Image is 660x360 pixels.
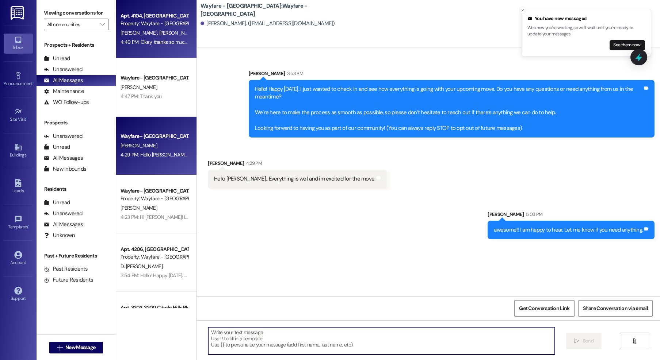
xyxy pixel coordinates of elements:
button: Close toast [519,7,526,14]
div: Wayfare - [GEOGRAPHIC_DATA] [121,74,188,82]
a: Inbox [4,34,33,53]
span: Send [583,337,594,345]
div: All Messages [44,221,83,228]
span: Get Conversation Link [519,305,569,312]
span: [PERSON_NAME] [121,84,157,90]
a: Account [4,249,33,268]
div: All Messages [44,154,83,162]
i:  [100,22,104,27]
div: 4:47 PM: Thank you [121,93,161,100]
div: [PERSON_NAME] [249,70,655,80]
div: Maintenance [44,88,84,95]
div: Unanswered [44,66,83,73]
div: 4:29 PM: Hello [PERSON_NAME].. Everything is well and im excited for the move. [121,151,289,158]
div: Future Residents [44,276,93,284]
span: • [33,80,34,85]
div: Past + Future Residents [37,252,116,260]
div: Unknown [44,232,75,239]
div: Residents [37,185,116,193]
span: • [28,223,29,228]
div: Wayfare - [GEOGRAPHIC_DATA] [121,187,188,195]
div: Wayfare - [GEOGRAPHIC_DATA] [121,132,188,140]
div: Hello [PERSON_NAME].. Everything is well and im excited for the move. [214,175,375,183]
div: New Inbounds [44,165,86,173]
div: Apt. 4104, [GEOGRAPHIC_DATA] [121,12,188,20]
b: Wayfare - [GEOGRAPHIC_DATA]: Wayfare - [GEOGRAPHIC_DATA] [201,2,347,18]
div: Property: Wayfare - [GEOGRAPHIC_DATA] [121,253,188,261]
div: [PERSON_NAME] [488,210,655,221]
div: [PERSON_NAME] [208,159,387,170]
div: 4:29 PM [244,159,262,167]
i:  [632,338,637,344]
span: D. [PERSON_NAME] [121,263,163,270]
div: Apt. 3203, 3200 Cibolo Hills Pky [121,304,188,311]
span: [PERSON_NAME] [121,30,159,36]
div: [PERSON_NAME]. ([EMAIL_ADDRESS][DOMAIN_NAME]) [201,20,335,27]
div: 4:23 PM: Hi [PERSON_NAME]! I put your prescription in your 801 mailbox. [121,214,273,220]
div: Hello! Happy [DATE]. I just wanted to check in and see how everything is going with your upcoming... [255,85,643,132]
input: All communities [47,19,97,30]
div: WO Follow-ups [44,98,89,106]
label: Viewing conversations for [44,7,108,19]
div: 4:49 PM: Okay, thanks so much! [121,39,188,45]
span: [PERSON_NAME] [121,205,157,211]
button: Send [566,333,602,349]
i:  [57,345,62,351]
button: See them now! [610,40,645,50]
span: New Message [65,344,95,351]
span: Share Conversation via email [583,305,648,312]
a: Templates • [4,213,33,233]
a: Support [4,284,33,304]
img: ResiDesk Logo [11,6,26,20]
div: You have new messages! [527,15,645,22]
button: Share Conversation via email [578,300,653,317]
a: Site Visit • [4,105,33,125]
div: Prospects + Residents [37,41,116,49]
div: Unread [44,143,70,151]
button: Get Conversation Link [514,300,574,317]
div: Unread [44,55,70,62]
span: [PERSON_NAME] [159,30,196,36]
div: Property: Wayfare - [GEOGRAPHIC_DATA] [121,195,188,202]
span: • [26,116,27,121]
div: Unanswered [44,210,83,217]
div: All Messages [44,77,83,84]
div: Unanswered [44,132,83,140]
div: awesome!! I am happy to hear. Let me know if you need anything. [494,226,643,234]
div: Unread [44,199,70,206]
div: Past Residents [44,265,88,273]
a: Buildings [4,141,33,161]
div: Prospects [37,119,116,127]
button: New Message [49,342,103,353]
span: [PERSON_NAME] [121,142,157,149]
div: Apt. 4206, [GEOGRAPHIC_DATA] [121,245,188,253]
div: 3:53 PM [285,70,303,77]
p: We know you're working, so we'll wait until you're ready to update your messages. [527,25,645,38]
a: Leads [4,177,33,197]
div: 5:03 PM [524,210,542,218]
i:  [574,338,579,344]
div: Property: Wayfare - [GEOGRAPHIC_DATA] [121,20,188,27]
